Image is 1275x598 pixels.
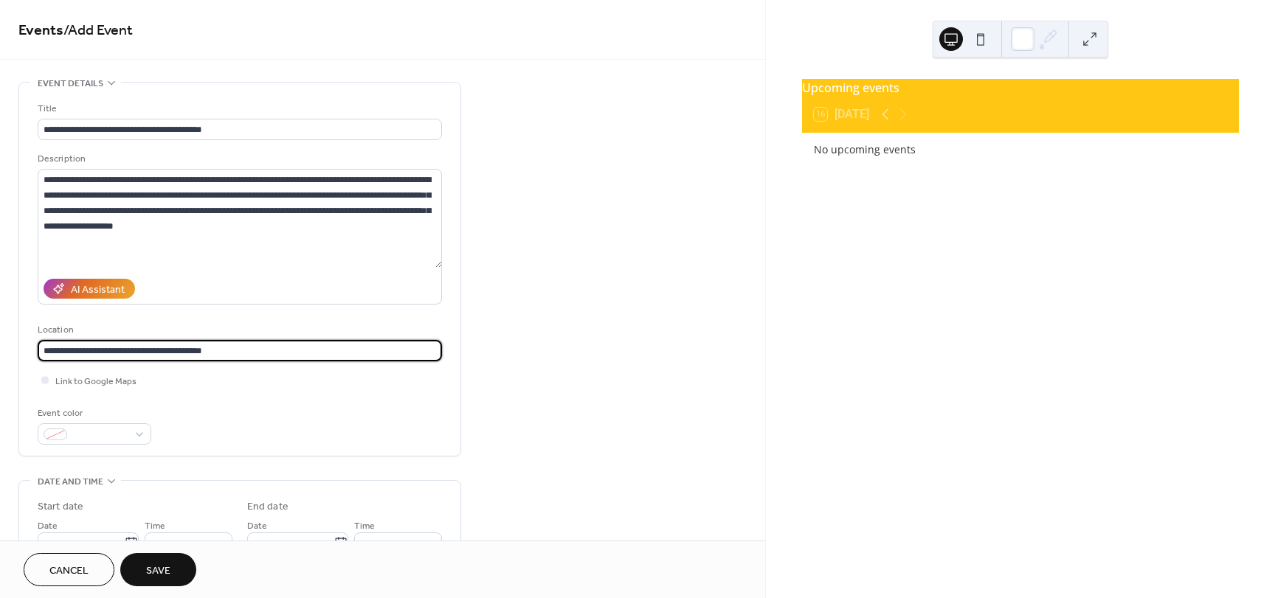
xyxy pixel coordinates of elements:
a: Events [18,16,63,45]
span: Save [146,563,170,579]
span: Time [145,518,165,534]
div: Start date [38,499,83,515]
span: Date [247,518,267,534]
button: AI Assistant [44,279,135,299]
div: Upcoming events [802,79,1239,97]
span: / Add Event [63,16,133,45]
div: End date [247,499,288,515]
div: AI Assistant [71,282,125,298]
button: Cancel [24,553,114,586]
div: Description [38,151,439,167]
span: Event details [38,76,103,91]
div: Title [38,101,439,117]
div: No upcoming events [814,142,1227,157]
div: Location [38,322,439,338]
span: Time [354,518,375,534]
span: Link to Google Maps [55,374,137,389]
span: Date and time [38,474,103,490]
span: Date [38,518,58,534]
button: Save [120,553,196,586]
div: Event color [38,406,148,421]
span: Cancel [49,563,89,579]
